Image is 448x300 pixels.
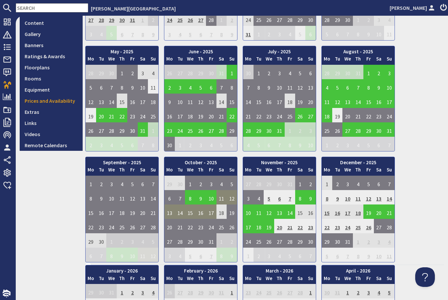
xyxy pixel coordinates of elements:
td: 6 [127,137,138,151]
th: Su [227,166,237,176]
td: 11 [185,94,195,108]
td: 30 [127,122,138,137]
td: 7 [384,137,395,151]
input: SEARCH [16,3,88,12]
td: 8 [254,79,264,94]
th: Su [148,166,158,176]
td: 12 [332,94,343,108]
td: 14 [353,94,363,108]
td: 2 [295,122,306,137]
td: 11 [148,79,158,94]
a: Gallery [20,28,83,40]
td: 27 [274,11,285,26]
td: 1 [285,122,295,137]
td: 7 [206,26,216,40]
td: 8 [148,137,158,151]
td: 4 [243,137,254,151]
td: 14 [106,94,117,108]
td: 21 [106,108,117,122]
td: 30 [243,65,254,79]
td: 24 [274,108,285,122]
a: Ratings & Awards [20,51,83,62]
td: 26 [164,65,175,79]
td: 3 [374,11,384,26]
td: 29 [227,122,237,137]
td: 6 [195,26,206,40]
th: We [342,55,353,65]
td: 29 [117,122,127,137]
td: 16 [127,94,138,108]
td: 26 [264,11,274,26]
th: Mo [86,55,96,65]
th: November - 2025 [243,157,316,167]
th: Th [117,166,127,176]
td: 28 [96,11,107,26]
td: 5 [322,26,332,40]
td: 25 [175,11,185,26]
td: 26 [332,122,343,137]
td: 10 [384,79,395,94]
td: 21 [353,108,363,122]
th: Sa [138,55,148,65]
td: 1 [117,65,127,79]
td: 29 [332,11,343,26]
td: 29 [363,122,374,137]
th: We [185,166,195,176]
td: 30 [164,137,175,151]
td: 8 [363,79,374,94]
td: 4 [96,26,107,40]
td: 30 [342,65,353,79]
th: Tu [96,166,107,176]
td: 3 [138,65,148,79]
td: 25 [185,122,195,137]
td: 31 [243,26,254,40]
td: 3 [274,26,285,40]
td: 2 [127,65,138,79]
td: 5 [117,137,127,151]
td: 7 [243,79,254,94]
a: Extras [20,106,83,117]
td: 22 [227,108,237,122]
th: We [106,166,117,176]
td: 17 [384,94,395,108]
td: 1 [254,65,264,79]
th: September - 2025 [86,157,158,167]
td: 29 [106,11,117,26]
td: 24 [243,11,254,26]
td: 4 [106,137,117,151]
td: 28 [322,11,332,26]
td: 16 [264,94,274,108]
td: 9 [227,26,237,40]
td: 6 [342,79,353,94]
td: 29 [254,122,264,137]
a: Content [20,17,83,28]
td: 25 [322,122,332,137]
td: 29 [96,65,107,79]
td: 28 [285,11,295,26]
td: 9 [164,94,175,108]
td: 28 [206,11,216,26]
td: 16 [164,108,175,122]
td: 6 [117,26,127,40]
th: Tu [175,166,185,176]
td: 2 [332,137,343,151]
td: 15 [254,94,264,108]
td: 15 [117,94,127,108]
td: 6 [374,137,384,151]
th: Fr [206,55,216,65]
td: 4 [175,26,185,40]
th: December - 2025 [322,157,395,167]
td: 31 [353,65,363,79]
th: Tu [332,55,343,65]
th: Mo [164,55,175,65]
td: 20 [206,108,216,122]
td: 10 [374,26,384,40]
th: We [185,55,195,65]
th: Th [195,166,206,176]
td: 30 [374,122,384,137]
th: We [106,55,117,65]
td: 7 [127,26,138,40]
th: Mo [243,55,254,65]
th: Sa [138,166,148,176]
td: 31 [384,122,395,137]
